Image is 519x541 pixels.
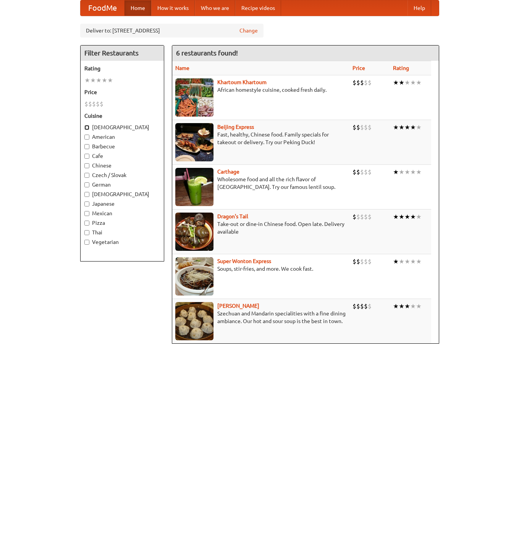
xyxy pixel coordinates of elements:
label: [DEMOGRAPHIC_DATA] [84,190,160,198]
li: $ [100,100,103,108]
li: ★ [399,168,404,176]
a: Khartoum Khartoum [217,79,267,85]
li: ★ [416,257,422,266]
li: ★ [410,78,416,87]
a: Name [175,65,189,71]
label: Chinese [84,162,160,169]
p: Take-out or dine-in Chinese food. Open late. Delivery available [175,220,346,236]
a: Price [352,65,365,71]
a: How it works [151,0,195,16]
li: ★ [410,302,416,310]
input: Chinese [84,163,89,168]
li: ★ [393,257,399,266]
label: Mexican [84,210,160,217]
li: $ [368,302,372,310]
li: ★ [410,213,416,221]
li: ★ [393,168,399,176]
li: $ [352,78,356,87]
li: ★ [96,76,102,84]
li: ★ [84,76,90,84]
a: Help [407,0,431,16]
label: German [84,181,160,188]
li: $ [356,123,360,132]
li: ★ [410,257,416,266]
li: $ [352,123,356,132]
input: Barbecue [84,144,89,149]
li: $ [364,257,368,266]
li: $ [88,100,92,108]
li: $ [352,302,356,310]
li: $ [364,78,368,87]
li: ★ [416,302,422,310]
li: ★ [393,123,399,132]
li: ★ [416,78,422,87]
li: ★ [410,123,416,132]
li: $ [92,100,96,108]
a: [PERSON_NAME] [217,303,259,309]
li: $ [352,168,356,176]
li: ★ [393,213,399,221]
label: American [84,133,160,141]
h5: Price [84,88,160,96]
img: shandong.jpg [175,302,213,340]
li: ★ [410,168,416,176]
label: Vegetarian [84,238,160,246]
ng-pluralize: 6 restaurants found! [176,49,238,57]
li: $ [352,213,356,221]
li: ★ [404,257,410,266]
input: German [84,182,89,187]
li: $ [364,302,368,310]
input: [DEMOGRAPHIC_DATA] [84,125,89,130]
label: Czech / Slovak [84,171,160,179]
li: ★ [399,123,404,132]
li: $ [364,213,368,221]
li: ★ [90,76,96,84]
input: Japanese [84,201,89,206]
p: Wholesome food and all the rich flavor of [GEOGRAPHIC_DATA]. Try our famous lentil soup. [175,175,346,191]
input: American [84,135,89,140]
img: dragon.jpg [175,213,213,251]
img: beijing.jpg [175,123,213,161]
li: $ [360,302,364,310]
li: $ [96,100,100,108]
li: $ [356,302,360,310]
li: $ [368,123,372,132]
input: Cafe [84,154,89,159]
input: Vegetarian [84,240,89,245]
p: Szechuan and Mandarin specialities with a fine dining ambiance. Our hot and sour soup is the best... [175,310,346,325]
a: Who we are [195,0,235,16]
label: Thai [84,229,160,236]
li: $ [360,78,364,87]
h5: Cuisine [84,112,160,120]
li: $ [360,213,364,221]
li: ★ [404,168,410,176]
li: $ [360,123,364,132]
a: Beijing Express [217,124,254,130]
img: carthage.jpg [175,168,213,206]
input: Mexican [84,211,89,216]
li: ★ [416,213,422,221]
label: Pizza [84,219,160,227]
li: ★ [416,123,422,132]
h4: Filter Restaurants [81,45,164,61]
li: $ [356,78,360,87]
li: $ [360,168,364,176]
a: Dragon's Tail [217,213,248,219]
input: Thai [84,230,89,235]
a: Rating [393,65,409,71]
li: ★ [393,78,399,87]
li: $ [84,100,88,108]
input: Pizza [84,221,89,226]
li: ★ [404,123,410,132]
li: $ [356,168,360,176]
li: ★ [399,213,404,221]
a: Carthage [217,169,239,175]
li: ★ [404,302,410,310]
li: $ [356,213,360,221]
li: $ [356,257,360,266]
li: ★ [404,78,410,87]
div: Deliver to: [STREET_ADDRESS] [80,24,264,37]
